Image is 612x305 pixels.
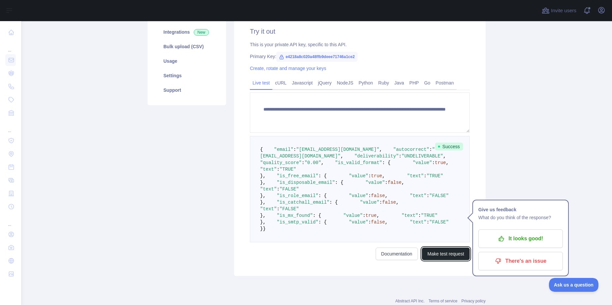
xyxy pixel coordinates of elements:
span: : { [313,213,321,218]
span: : [432,160,435,165]
span: }, [260,180,266,185]
span: : [363,213,365,218]
p: There's an issue [483,255,558,267]
div: ... [5,40,16,53]
a: Abstract API Inc. [395,299,425,303]
span: "value" [343,213,363,218]
span: "text" [410,220,426,225]
span: , [321,160,324,165]
span: "is_free_email" [277,173,318,179]
a: jQuery [315,78,334,88]
span: "deliverability" [355,153,399,159]
a: NodeJS [334,78,356,88]
span: : [424,173,426,179]
a: Python [356,78,376,88]
span: "quality_score" [260,160,302,165]
a: Postman [433,78,457,88]
span: "is_valid_format" [335,160,382,165]
span: }, [260,220,266,225]
div: ... [5,120,16,133]
span: "FALSE" [429,193,449,198]
a: Documentation [376,248,418,260]
a: cURL [272,78,289,88]
p: It looks good! [483,233,558,244]
h1: Give us feedback [478,206,563,214]
span: "autocorrect" [393,147,429,152]
span: "is_role_email" [277,193,318,198]
span: , [385,193,388,198]
span: "text" [260,186,277,192]
span: : [293,147,296,152]
span: true [371,173,382,179]
a: Terms of service [428,299,457,303]
a: PHP [407,78,422,88]
span: "value" [349,220,368,225]
span: , [396,200,399,205]
span: "TRUE" [421,213,437,218]
span: "UNDELIVERABLE" [401,153,443,159]
iframe: Toggle Customer Support [549,278,599,292]
span: : { [318,220,326,225]
a: Privacy policy [461,299,486,303]
div: ... [5,214,16,227]
span: false [382,200,396,205]
span: "value" [365,180,385,185]
span: "FALSE" [280,186,299,192]
span: "FALSE" [429,220,449,225]
span: false [371,220,385,225]
span: false [371,193,385,198]
span: , [341,153,343,159]
a: Support [155,83,218,97]
span: New [194,29,209,36]
span: "0.00" [304,160,321,165]
div: Primary Key: [250,53,470,60]
span: : { [382,160,391,165]
span: : [426,193,429,198]
a: Go [422,78,433,88]
a: Create, rotate and manage your keys [250,66,326,71]
span: : { [329,200,338,205]
span: e4218a8c020a48ffb9deee71746a1ce2 [276,52,357,62]
span: } [263,226,265,231]
span: , [382,173,385,179]
span: "is_mx_found" [277,213,313,218]
span: { [260,147,263,152]
span: : { [335,180,343,185]
a: Usage [155,54,218,68]
span: "value" [349,193,368,198]
span: : [277,186,279,192]
span: , [402,180,404,185]
span: "value" [349,173,368,179]
span: : [399,153,401,159]
span: : [368,173,371,179]
span: "value" [413,160,432,165]
button: Invite users [540,5,578,16]
span: , [443,153,446,159]
span: "is_catchall_email" [277,200,329,205]
span: "is_disposable_email" [277,180,335,185]
span: Success [435,143,463,151]
button: There's an issue [478,252,563,270]
a: Settings [155,68,218,83]
span: , [446,160,449,165]
span: }, [260,200,266,205]
span: : [368,220,371,225]
span: "FALSE" [280,206,299,212]
span: "TRUE" [280,167,296,172]
span: : { [318,193,326,198]
span: } [260,226,263,231]
span: true [435,160,446,165]
a: Live test [250,78,272,88]
a: Integrations New [155,25,218,39]
span: "value" [360,200,380,205]
span: , [377,213,379,218]
span: }, [260,173,266,179]
span: : [418,213,421,218]
span: : { [318,173,326,179]
span: "is_smtp_valid" [277,220,318,225]
span: "text" [260,206,277,212]
span: "text" [407,173,424,179]
span: , [385,220,388,225]
div: This is your private API key, specific to this API. [250,41,470,48]
span: : [429,147,432,152]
